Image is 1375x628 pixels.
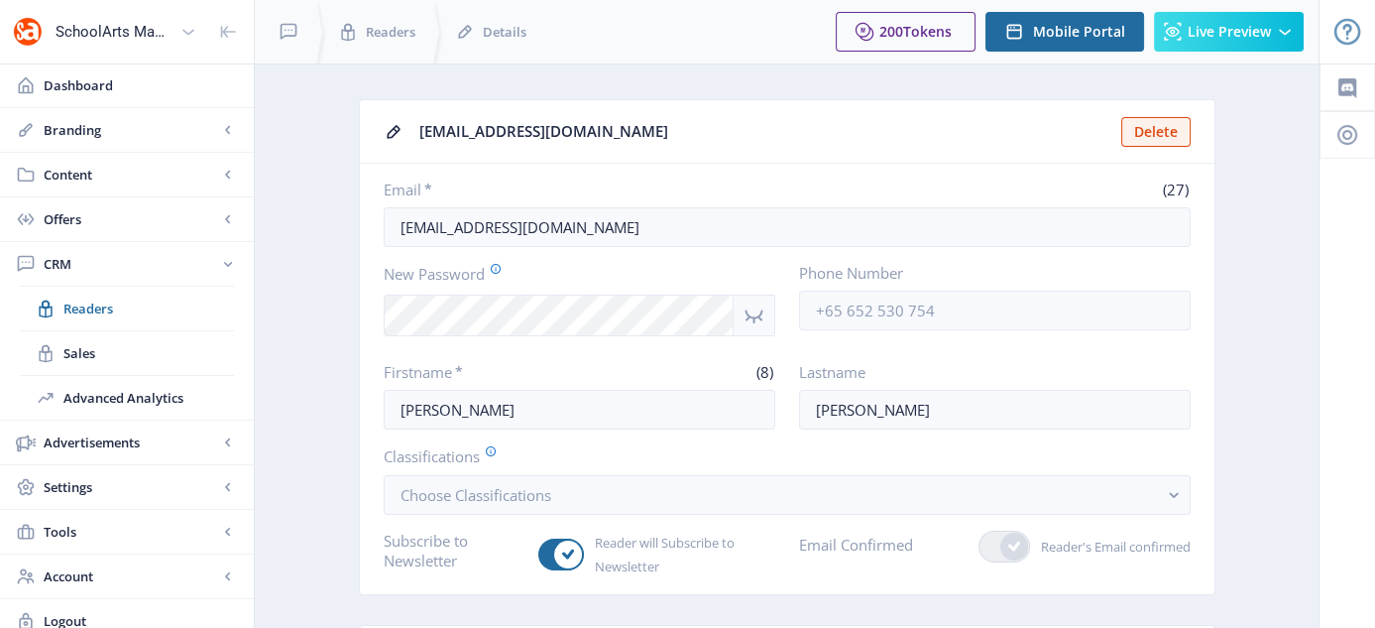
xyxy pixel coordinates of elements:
span: Sales [63,343,234,363]
span: Live Preview [1188,24,1271,40]
span: Tokens [903,22,952,41]
img: properties.app_icon.png [12,16,44,48]
span: Content [44,165,218,185]
label: Email Confirmed [799,531,913,559]
label: New Password [384,263,759,285]
label: Phone Number [799,263,1175,283]
span: Dashboard [44,75,238,95]
a: Advanced Analytics [20,376,234,420]
input: Enter reader’s firstname [384,390,775,430]
div: SchoolArts Magazine [56,10,172,54]
span: Account [44,566,218,586]
label: Email [384,180,779,199]
button: Live Preview [1154,12,1304,52]
input: Enter reader’s email [384,207,1191,247]
div: [EMAIL_ADDRESS][DOMAIN_NAME] [419,116,1109,147]
span: Details [483,22,526,42]
a: Sales [20,331,234,375]
span: Reader will Subscribe to Newsletter [584,531,775,578]
button: Choose Classifications [384,475,1191,515]
span: Readers [366,22,415,42]
label: Classifications [384,445,1175,467]
label: Subscribe to Newsletter [384,531,523,570]
span: Choose Classifications [401,485,551,505]
label: Lastname [799,362,1175,382]
span: Advanced Analytics [63,388,234,408]
span: Branding [44,120,218,140]
label: Firstname [384,362,572,382]
span: Readers [63,299,234,318]
nb-icon: Show password [734,295,775,336]
span: (8) [753,362,775,382]
input: Enter reader’s lastname [799,390,1191,430]
span: Mobile Portal [1033,24,1125,40]
a: Readers [20,287,234,330]
span: Advertisements [44,433,218,452]
span: (27) [1160,180,1191,199]
span: CRM [44,254,218,274]
button: Mobile Portal [985,12,1144,52]
button: Delete [1121,117,1191,147]
span: Settings [44,477,218,497]
span: Tools [44,522,218,542]
button: 200Tokens [836,12,975,52]
input: +65 652 530 754 [799,291,1191,330]
span: Offers [44,209,218,229]
span: Reader's Email confirmed [1030,535,1191,559]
